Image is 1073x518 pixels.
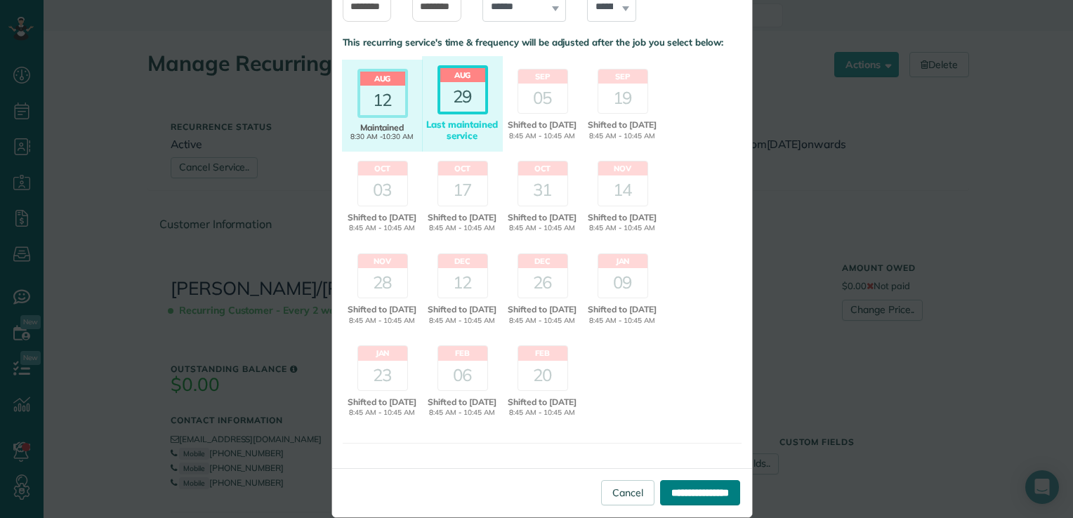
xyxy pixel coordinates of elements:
[358,175,407,205] div: 03
[424,119,501,141] div: Last maintained service
[358,346,407,360] header: Jan
[344,316,421,326] span: 8:45 AM - 10:45 AM
[598,69,647,84] header: Sep
[518,84,567,113] div: 05
[438,175,487,205] div: 17
[424,316,501,326] span: 8:45 AM - 10:45 AM
[344,223,421,234] span: 8:45 AM - 10:45 AM
[360,86,405,115] div: 12
[518,161,567,175] header: Oct
[344,211,421,224] span: Shifted to [DATE]
[518,361,567,390] div: 20
[344,123,421,133] span: Maintained
[358,361,407,390] div: 23
[424,223,501,234] span: 8:45 AM - 10:45 AM
[438,361,487,390] div: 06
[344,303,421,316] span: Shifted to [DATE]
[518,346,567,360] header: Feb
[358,161,407,175] header: Oct
[504,396,581,409] span: Shifted to [DATE]
[598,254,647,268] header: Jan
[584,131,661,142] span: 8:45 AM - 10:45 AM
[504,131,581,142] span: 8:45 AM - 10:45 AM
[584,211,661,224] span: Shifted to [DATE]
[584,119,661,131] span: Shifted to [DATE]
[504,303,581,316] span: Shifted to [DATE]
[518,254,567,268] header: Dec
[518,175,567,205] div: 31
[504,223,581,234] span: 8:45 AM - 10:45 AM
[504,408,581,418] span: 8:45 AM - 10:45 AM
[518,69,567,84] header: Sep
[424,303,501,316] span: Shifted to [DATE]
[358,268,407,298] div: 28
[601,480,654,505] a: Cancel
[518,268,567,298] div: 26
[584,316,661,326] span: 8:45 AM - 10:45 AM
[358,254,407,268] header: Nov
[504,119,581,131] span: Shifted to [DATE]
[598,268,647,298] div: 09
[438,161,487,175] header: Oct
[344,396,421,409] span: Shifted to [DATE]
[440,82,485,112] div: 29
[584,223,661,234] span: 8:45 AM - 10:45 AM
[424,408,501,418] span: 8:45 AM - 10:45 AM
[438,346,487,360] header: Feb
[343,36,742,49] p: This recurring service's time & frequency will be adjusted after the job you select below:
[360,72,405,86] header: Aug
[504,316,581,326] span: 8:45 AM - 10:45 AM
[344,133,421,141] span: 8:30 AM -10:30 AM
[438,268,487,298] div: 12
[598,161,647,175] header: Nov
[438,254,487,268] header: Dec
[344,408,421,418] span: 8:45 AM - 10:45 AM
[440,68,485,82] header: Aug
[504,211,581,224] span: Shifted to [DATE]
[424,396,501,409] span: Shifted to [DATE]
[584,303,661,316] span: Shifted to [DATE]
[598,175,647,205] div: 14
[424,211,501,224] span: Shifted to [DATE]
[598,84,647,113] div: 19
